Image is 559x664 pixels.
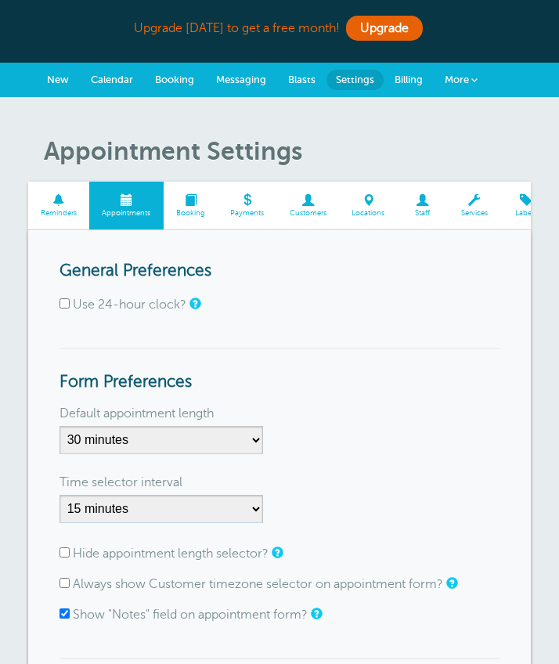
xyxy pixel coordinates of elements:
span: Settings [336,74,374,85]
span: New [47,74,69,85]
a: New [36,63,80,97]
span: Payments [225,209,269,218]
label: Always show Customer timezone selector on appointment form? [73,577,443,591]
div: Upgrade [DATE] to get a free month! [28,16,532,47]
a: Settings [326,70,384,90]
label: Use 24-hour clock? [73,298,186,312]
a: Customers [276,182,338,229]
span: Appointments [97,209,155,218]
a: Payments [218,182,276,229]
a: Locations [339,182,397,229]
span: More [445,74,469,85]
h1: Appointment Settings [44,136,532,166]
span: Blasts [288,74,316,85]
h3: General Preferences [60,262,500,281]
a: Booking [144,63,205,97]
a: Notes are for internal use only, and are not visible to your clients. [311,608,320,619]
label: Hide appointment length selector? [73,547,269,561]
a: Booking [164,182,218,229]
label: Default appointment length [60,401,214,426]
label: Time selector interval [60,470,182,495]
span: Reminders [36,209,81,218]
a: Reminders [28,182,89,229]
span: Staff [405,209,440,218]
span: Booking [155,74,194,85]
a: Services [448,182,499,229]
a: Calendar [80,63,144,97]
span: Locations [347,209,389,218]
a: Changes the appointment form time selector and the Calendar tab to a 24-hour clock. Your customer... [189,298,199,309]
a: Messaging [205,63,277,97]
a: More [434,63,489,98]
h3: Form Preferences [60,348,500,392]
span: Messaging [216,74,266,85]
a: Labels [500,182,551,229]
a: If appointment length is not relevant to you, check this box to hide the length selector on the a... [272,547,281,558]
span: Labels [508,209,543,218]
label: Show "Notes" field on appointment form? [73,608,308,622]
span: Booking [171,209,210,218]
span: Customers [284,209,330,218]
a: Blasts [277,63,326,97]
a: Staff [397,182,448,229]
a: Billing [384,63,434,97]
a: Upgrade [346,16,423,41]
span: Calendar [91,74,133,85]
span: Billing [395,74,423,85]
span: Services [456,209,492,218]
a: The customer timezone allows you to set a different local timezone for a customer, so their remin... [446,578,456,588]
